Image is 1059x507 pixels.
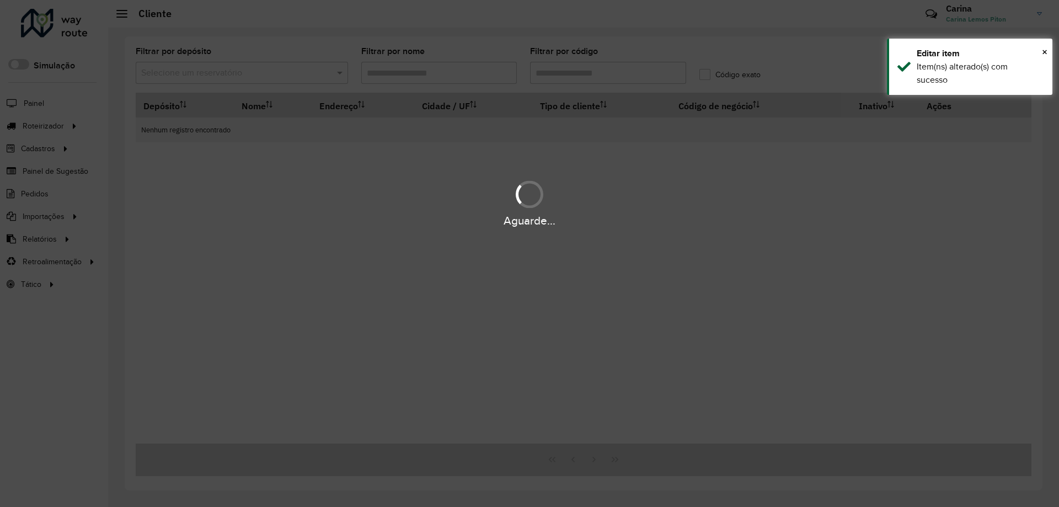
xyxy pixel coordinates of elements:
[1042,44,1047,60] button: Fechar
[917,49,960,58] font: Editar item
[917,47,1044,60] div: Editar item
[917,62,1008,84] font: Item(ns) alterado(s) com sucesso
[504,214,555,227] font: Aguarde...
[1042,46,1047,58] font: ×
